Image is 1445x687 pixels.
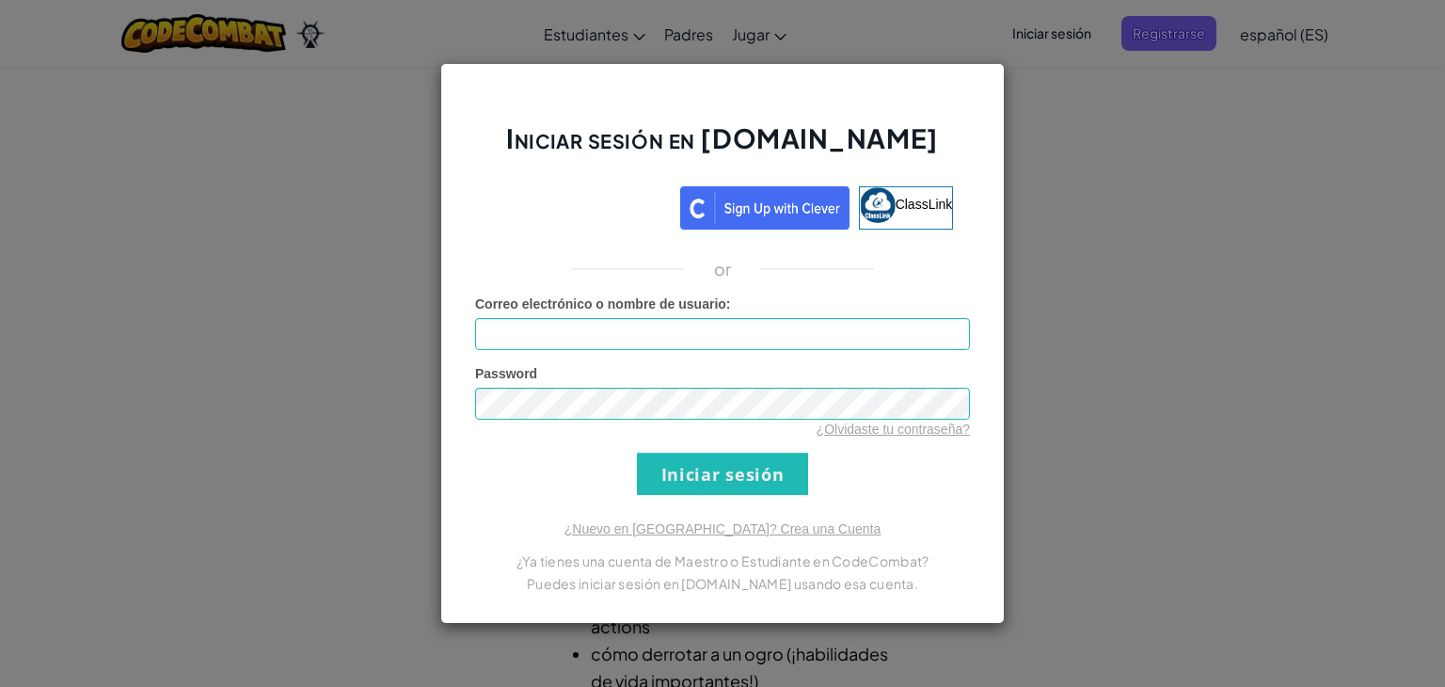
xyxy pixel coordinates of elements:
[475,366,537,381] span: Password
[475,295,731,313] label: :
[475,550,970,572] p: ¿Ya tienes una cuenta de Maestro o Estudiante en CodeCombat?
[637,453,808,495] input: Iniciar sesión
[817,422,970,437] a: ¿Olvidaste tu contraseña?
[714,258,732,280] p: or
[475,572,970,595] p: Puedes iniciar sesión en [DOMAIN_NAME] usando esa cuenta.
[483,184,680,226] iframe: Botón de Acceder con Google
[896,197,953,212] span: ClassLink
[475,296,726,312] span: Correo electrónico o nombre de usuario
[475,120,970,175] h2: Iniciar sesión en [DOMAIN_NAME]
[564,521,881,536] a: ¿Nuevo en [GEOGRAPHIC_DATA]? Crea una Cuenta
[680,186,850,230] img: clever_sso_button@2x.png
[860,187,896,223] img: classlink-logo-small.png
